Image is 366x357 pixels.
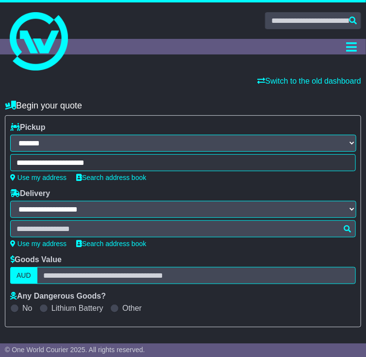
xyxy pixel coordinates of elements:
a: Use my address [10,174,67,181]
span: © One World Courier 2025. All rights reserved. [5,346,145,354]
button: Toggle navigation [342,39,361,54]
label: No [22,303,32,313]
a: Switch to the old dashboard [258,77,361,85]
label: Pickup [10,123,45,132]
a: Search address book [76,174,146,181]
label: Any Dangerous Goods? [10,291,106,301]
a: Use my address [10,240,67,248]
label: Lithium Battery [51,303,103,313]
h4: Begin your quote [5,101,361,111]
label: AUD [10,267,37,284]
label: Goods Value [10,255,62,264]
a: Search address book [76,240,146,248]
label: Delivery [10,189,50,198]
typeahead: Please provide city [10,220,356,237]
label: Other [122,303,142,313]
